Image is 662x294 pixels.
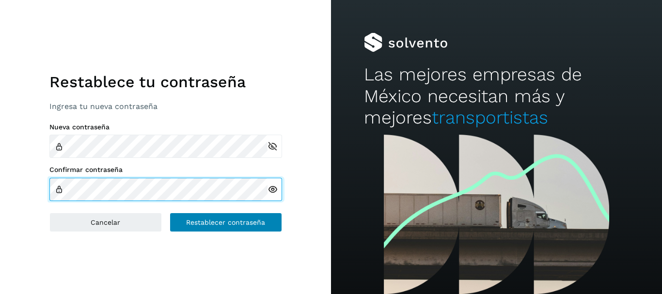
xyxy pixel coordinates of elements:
button: Restablecer contraseña [170,213,282,232]
button: Cancelar [49,213,162,232]
p: Ingresa tu nueva contraseña [49,102,282,111]
span: Restablecer contraseña [186,219,265,226]
label: Confirmar contraseña [49,166,282,174]
h2: Las mejores empresas de México necesitan más y mejores [364,64,629,128]
span: Cancelar [91,219,120,226]
span: transportistas [432,107,548,128]
h1: Restablece tu contraseña [49,73,282,91]
label: Nueva contraseña [49,123,282,131]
